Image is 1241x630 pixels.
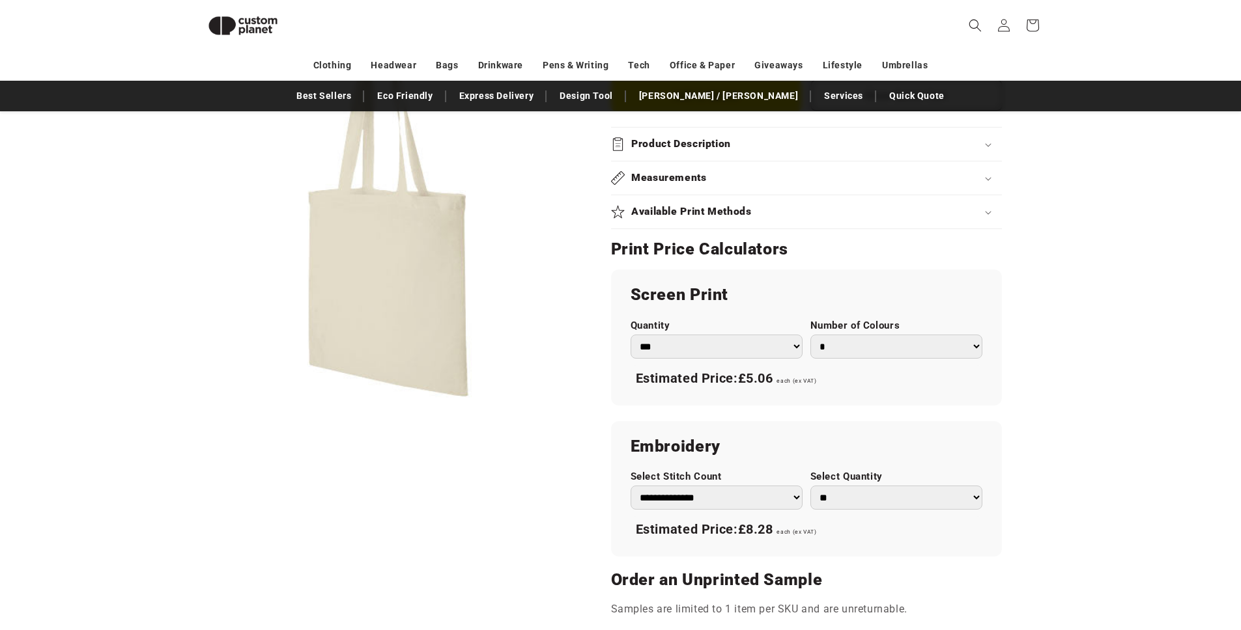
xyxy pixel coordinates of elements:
a: Quick Quote [883,85,951,107]
a: Pens & Writing [543,54,608,77]
label: Select Quantity [810,471,982,483]
h2: Measurements [631,171,707,185]
h2: Embroidery [631,436,982,457]
iframe: Chat Widget [1018,489,1241,630]
a: Bags [436,54,458,77]
label: Number of Colours [810,320,982,332]
h2: Available Print Methods [631,205,752,219]
a: Giveaways [754,54,803,77]
h2: Order an Unprinted Sample [611,569,1002,590]
a: Express Delivery [453,85,541,107]
p: Samples are limited to 1 item per SKU and are unreturnable. [611,600,1002,619]
a: Lifestyle [823,54,863,77]
img: Custom Planet [197,5,289,46]
summary: Search [961,11,990,40]
span: each (ex VAT) [777,528,816,535]
label: Select Stitch Count [631,471,803,483]
a: Eco Friendly [371,85,439,107]
h2: Print Price Calculators [611,239,1002,260]
summary: Available Print Methods [611,195,1002,228]
div: Estimated Price: [631,516,982,543]
a: Umbrellas [882,54,928,77]
summary: Measurements [611,161,1002,195]
h2: Screen Print [631,284,982,305]
span: £8.28 [738,521,773,537]
a: [PERSON_NAME] / [PERSON_NAME] [633,85,805,107]
media-gallery: Gallery Viewer [197,20,578,400]
a: Services [818,85,870,107]
a: Drinkware [478,54,523,77]
a: Best Sellers [290,85,358,107]
label: Quantity [631,320,803,332]
a: Clothing [313,54,352,77]
a: Tech [628,54,649,77]
h2: Product Description [631,137,731,151]
a: Design Tool [553,85,620,107]
a: Office & Paper [670,54,735,77]
span: £5.06 [738,370,773,386]
div: Estimated Price: [631,365,982,392]
summary: Product Description [611,128,1002,161]
a: Headwear [371,54,416,77]
span: each (ex VAT) [777,377,816,384]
